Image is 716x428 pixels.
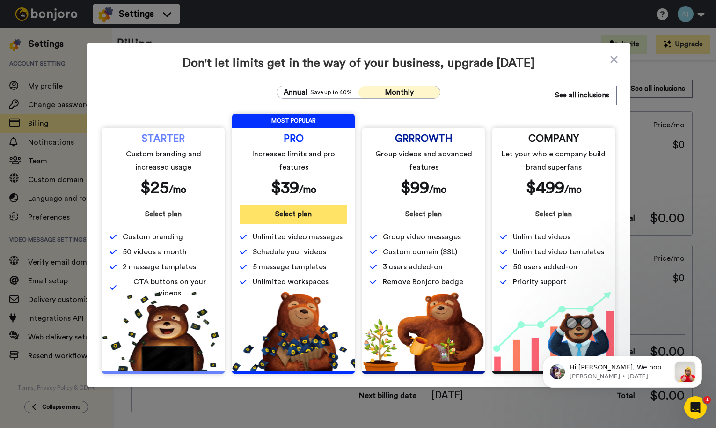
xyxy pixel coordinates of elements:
[123,246,187,258] span: 50 videos a month
[140,179,169,196] span: $ 25
[395,135,453,143] span: GRRROWTH
[123,261,196,273] span: 2 message templates
[385,89,414,96] span: Monthly
[372,148,476,174] span: Group videos and advanced features
[548,86,617,105] button: See all inclusions
[100,56,617,71] span: Don't let limits get in the way of your business, upgrade [DATE]
[284,87,307,98] span: Annual
[240,205,347,224] button: Select plan
[232,114,355,128] span: MOST POPULAR
[513,231,570,243] span: Unlimited videos
[401,179,429,196] span: $ 99
[528,135,579,143] span: COMPANY
[564,185,582,195] span: /mo
[271,179,299,196] span: $ 39
[110,205,217,224] button: Select plan
[253,261,326,273] span: 5 message templates
[123,231,183,243] span: Custom branding
[429,185,446,195] span: /mo
[310,89,352,96] span: Save up to 40%
[383,261,443,273] span: 3 users added-on
[284,135,304,143] span: PRO
[142,135,185,143] span: STARTER
[383,231,461,243] span: Group video messages
[111,148,216,174] span: Custom branding and increased usage
[526,179,564,196] span: $ 499
[492,292,615,371] img: baac238c4e1197dfdb093d3ea7416ec4.png
[253,276,329,288] span: Unlimited workspaces
[529,337,716,403] iframe: Intercom notifications message
[169,185,186,195] span: /mo
[358,86,440,98] button: Monthly
[241,148,346,174] span: Increased limits and pro features
[299,185,316,195] span: /mo
[253,246,326,258] span: Schedule your videos
[513,261,577,273] span: 50 users added-on
[232,292,355,371] img: b5b10b7112978f982230d1107d8aada4.png
[383,276,463,288] span: Remove Bonjoro badge
[123,276,217,299] span: CTA buttons on your videos
[684,396,707,419] iframe: Intercom live chat
[253,231,343,243] span: Unlimited video messages
[513,246,604,258] span: Unlimited video templates
[370,205,477,224] button: Select plan
[502,148,606,174] span: Let your whole company build brand superfans
[102,292,225,371] img: 5112517b2a94bd7fef09f8ca13467cef.png
[703,396,711,404] span: 1
[500,205,607,224] button: Select plan
[383,246,457,258] span: Custom domain (SSL)
[277,86,358,98] button: AnnualSave up to 40%
[513,276,567,288] span: Priority support
[362,292,485,371] img: edd2fd70e3428fe950fd299a7ba1283f.png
